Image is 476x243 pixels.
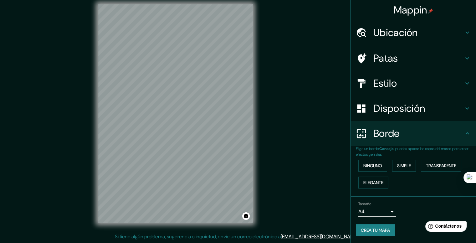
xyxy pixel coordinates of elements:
[392,160,416,172] button: Simple
[98,4,253,223] canvas: Mapa
[428,8,433,13] img: pin-icon.png
[356,224,395,236] button: Crea tu mapa
[358,160,387,172] button: Ninguno
[351,20,476,45] div: Ubicación
[379,146,394,151] font: Consejo
[281,233,358,240] a: [EMAIL_ADDRESS][DOMAIN_NAME]
[351,121,476,146] div: Borde
[394,3,427,17] font: Mappin
[363,180,383,185] font: Elegante
[356,146,468,157] font: : puedes opacar las capas del marco para crear efectos geniales.
[358,177,388,189] button: Elegante
[351,96,476,121] div: Disposición
[356,146,379,151] font: Elige un borde.
[373,102,425,115] font: Disposición
[363,163,382,168] font: Ninguno
[373,77,397,90] font: Estilo
[420,219,469,236] iframe: Lanzador de widgets de ayuda
[421,160,461,172] button: Transparente
[242,212,250,220] button: Activar o desactivar atribución
[361,227,390,233] font: Crea tu mapa
[373,26,418,39] font: Ubicación
[351,46,476,71] div: Patas
[373,127,400,140] font: Borde
[373,52,398,65] font: Patas
[426,163,456,168] font: Transparente
[115,233,281,240] font: Si tiene algún problema, sugerencia o inquietud, envíe un correo electrónico a
[358,208,365,215] font: A4
[358,201,371,206] font: Tamaño
[358,207,396,217] div: A4
[397,163,411,168] font: Simple
[351,71,476,96] div: Estilo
